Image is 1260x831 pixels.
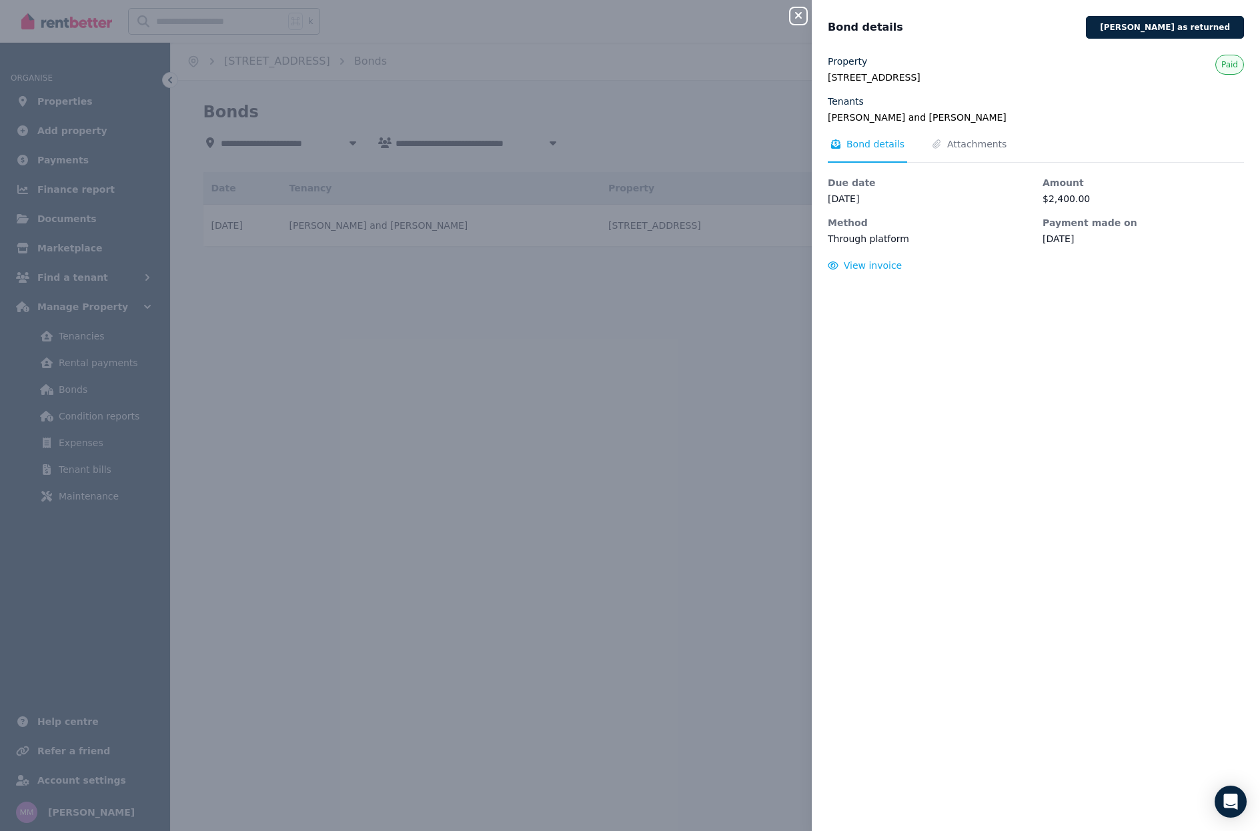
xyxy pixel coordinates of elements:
[828,55,867,68] label: Property
[1043,176,1244,189] dt: Amount
[828,176,1029,189] dt: Due date
[828,19,903,35] span: Bond details
[828,232,1029,245] dd: Through platform
[1043,216,1244,229] dt: Payment made on
[846,137,904,151] span: Bond details
[828,137,1244,163] nav: Tabs
[828,71,1244,84] legend: [STREET_ADDRESS]
[1043,232,1244,245] dd: [DATE]
[828,259,902,272] button: View invoice
[1043,192,1244,205] dd: $2,400.00
[844,260,902,271] span: View invoice
[1215,786,1247,818] div: Open Intercom Messenger
[1086,16,1244,39] button: [PERSON_NAME] as returned
[947,137,1007,151] span: Attachments
[828,216,1029,229] dt: Method
[1221,59,1238,70] span: Paid
[828,192,1029,205] dd: [DATE]
[828,111,1244,124] legend: [PERSON_NAME] and [PERSON_NAME]
[828,95,864,108] label: Tenants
